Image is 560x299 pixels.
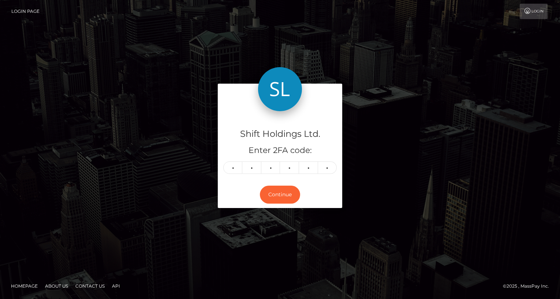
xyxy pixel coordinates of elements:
h5: Enter 2FA code: [223,145,337,156]
a: About Us [42,280,71,292]
img: Shift Holdings Ltd. [258,67,302,111]
a: Homepage [8,280,41,292]
a: Login [520,4,548,19]
a: Login Page [11,4,40,19]
a: Contact Us [72,280,108,292]
h4: Shift Holdings Ltd. [223,128,337,141]
a: API [109,280,123,292]
div: © 2025 , MassPay Inc. [503,282,555,290]
button: Continue [260,186,300,204]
